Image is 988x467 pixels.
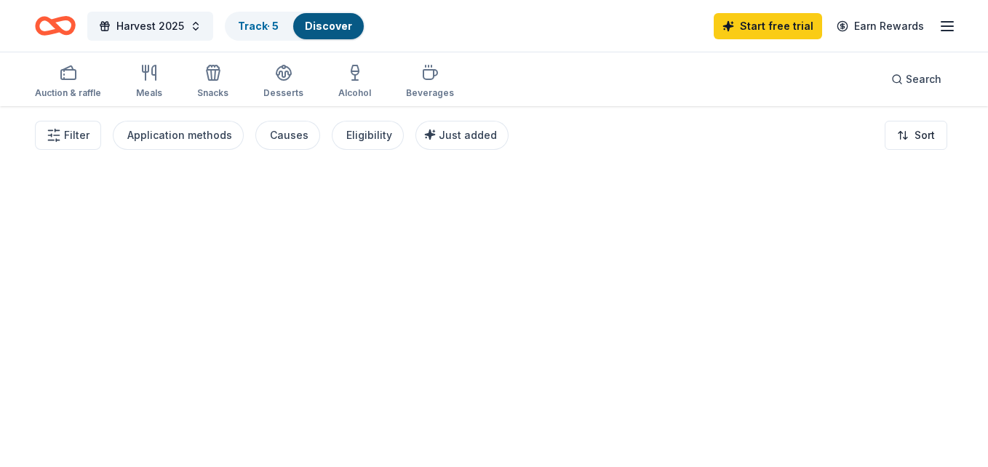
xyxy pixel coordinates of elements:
[197,58,228,106] button: Snacks
[332,121,404,150] button: Eligibility
[880,65,953,94] button: Search
[714,13,822,39] a: Start free trial
[263,87,303,99] div: Desserts
[238,20,279,32] a: Track· 5
[35,121,101,150] button: Filter
[270,127,308,144] div: Causes
[906,71,941,88] span: Search
[136,87,162,99] div: Meals
[338,87,371,99] div: Alcohol
[263,58,303,106] button: Desserts
[439,129,497,141] span: Just added
[225,12,365,41] button: Track· 5Discover
[406,87,454,99] div: Beverages
[127,127,232,144] div: Application methods
[915,127,935,144] span: Sort
[346,127,392,144] div: Eligibility
[885,121,947,150] button: Sort
[338,58,371,106] button: Alcohol
[415,121,509,150] button: Just added
[255,121,320,150] button: Causes
[305,20,352,32] a: Discover
[197,87,228,99] div: Snacks
[87,12,213,41] button: Harvest 2025
[35,9,76,43] a: Home
[136,58,162,106] button: Meals
[116,17,184,35] span: Harvest 2025
[64,127,89,144] span: Filter
[35,58,101,106] button: Auction & raffle
[113,121,244,150] button: Application methods
[406,58,454,106] button: Beverages
[35,87,101,99] div: Auction & raffle
[828,13,933,39] a: Earn Rewards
